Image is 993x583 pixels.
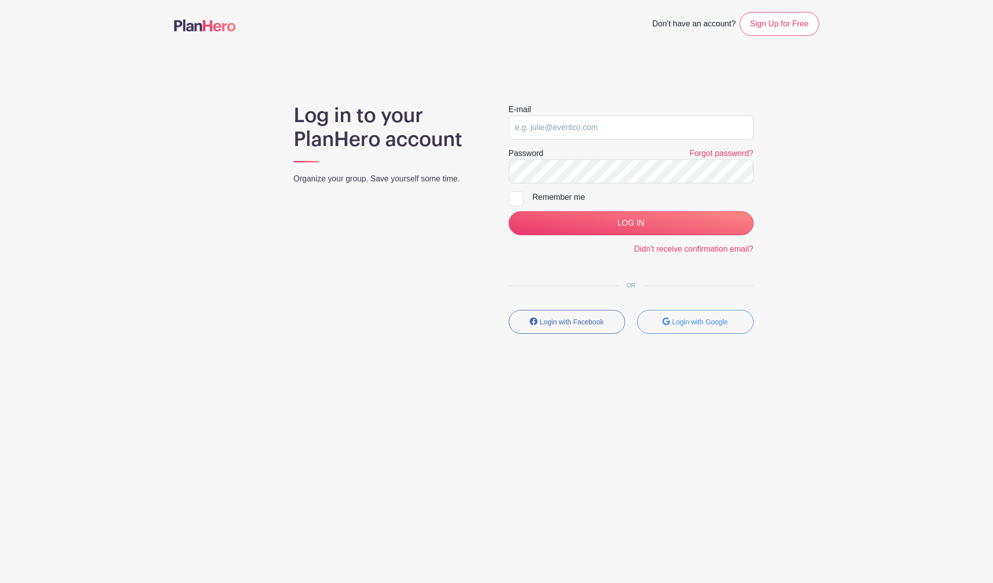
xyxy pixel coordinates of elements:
[509,116,754,140] input: e.g. julie@eventco.com
[509,211,754,235] input: LOG IN
[619,282,644,289] span: OR
[509,104,531,116] label: E-mail
[540,318,604,326] small: Login with Facebook
[174,19,236,31] img: logo-507f7623f17ff9eddc593b1ce0a138ce2505c220e1c5a4e2b4648c50719b7d32.svg
[689,149,753,157] a: Forgot password?
[740,12,819,36] a: Sign Up for Free
[634,245,754,253] a: Didn't receive confirmation email?
[672,318,728,326] small: Login with Google
[637,310,754,334] button: Login with Google
[509,310,625,334] button: Login with Facebook
[533,191,754,203] div: Remember me
[294,104,485,151] h1: Log in to your PlanHero account
[509,147,544,159] label: Password
[652,14,736,36] span: Don't have an account?
[294,173,485,185] p: Organize your group. Save yourself some time.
